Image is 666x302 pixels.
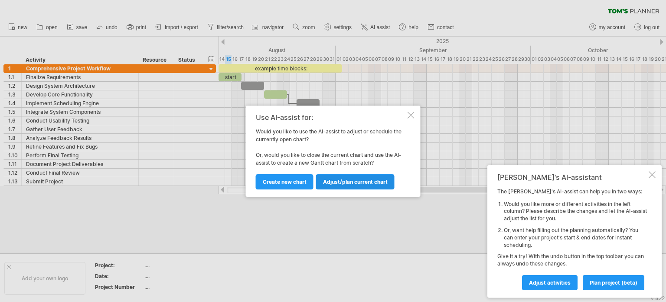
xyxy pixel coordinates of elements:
span: Adjust activities [529,279,571,286]
div: The [PERSON_NAME]'s AI-assist can help you in two ways: Give it a try! With the undo button in th... [497,188,647,290]
span: Adjust/plan current chart [323,179,388,185]
li: Or, want help filling out the planning automatically? You can enter your project's start & end da... [504,227,647,249]
span: plan project (beta) [590,279,637,286]
div: Use AI-assist for: [256,113,406,121]
a: Adjust/plan current chart [316,174,395,189]
li: Would you like more or different activities in the left column? Please describe the changes and l... [504,201,647,222]
a: Adjust activities [522,275,578,290]
a: plan project (beta) [583,275,644,290]
span: Create new chart [263,179,307,185]
div: [PERSON_NAME]'s AI-assistant [497,173,647,182]
div: Would you like to use the AI-assist to adjust or schedule the currently open chart? Or, would you... [256,113,406,189]
a: Create new chart [256,174,313,189]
